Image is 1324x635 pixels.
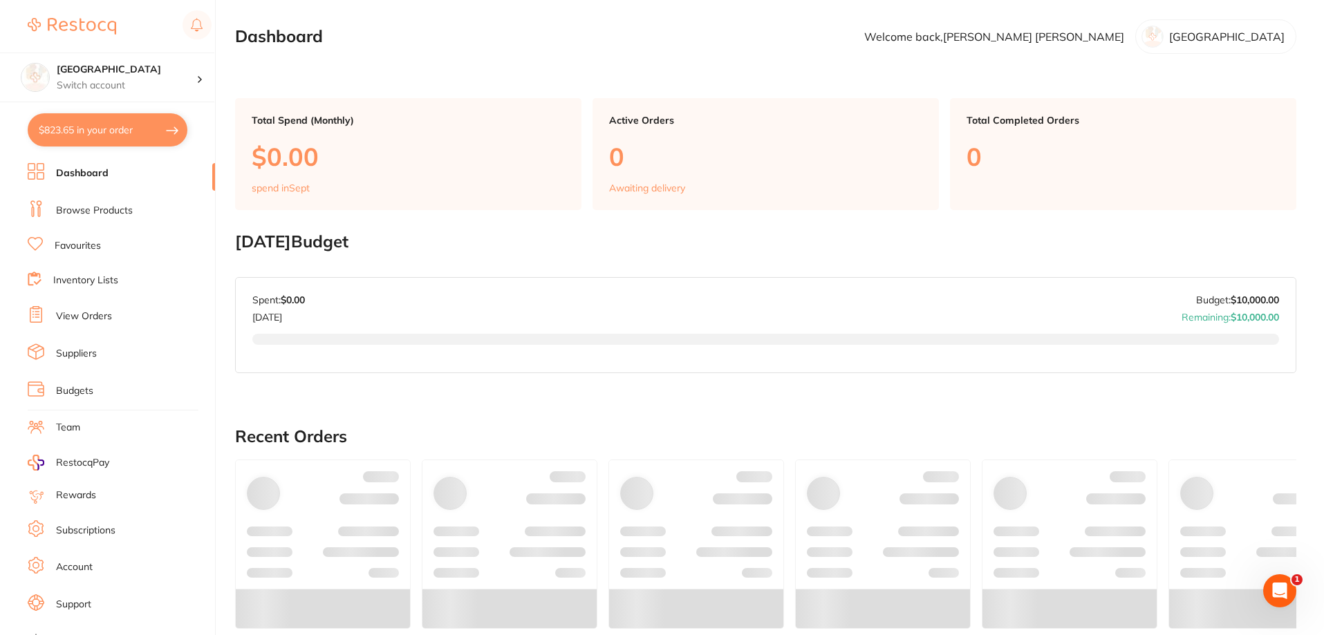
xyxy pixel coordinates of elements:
[967,142,1280,171] p: 0
[235,427,1296,446] h2: Recent Orders
[281,294,305,306] strong: $0.00
[28,113,187,146] button: $823.65 in your order
[235,232,1296,252] h2: [DATE] Budget
[56,347,97,361] a: Suppliers
[56,489,96,502] a: Rewards
[252,294,305,305] p: Spent:
[1169,30,1285,43] p: [GEOGRAPHIC_DATA]
[252,306,305,323] p: [DATE]
[1231,311,1279,323] strong: $10,000.00
[1231,294,1279,306] strong: $10,000.00
[252,182,310,193] p: spend in Sept
[28,18,116,35] img: Restocq Logo
[28,455,109,471] a: RestocqPay
[56,421,80,435] a: Team
[609,142,922,171] p: 0
[1263,574,1296,607] iframe: Intercom live chat
[864,30,1124,43] p: Welcome back, [PERSON_NAME] [PERSON_NAME]
[56,456,109,470] span: RestocqPay
[252,115,565,126] p: Total Spend (Monthly)
[56,524,115,538] a: Subscriptions
[1292,574,1303,585] span: 1
[609,182,685,193] p: Awaiting delivery
[57,79,196,93] p: Switch account
[235,27,323,46] h2: Dashboard
[57,63,196,77] h4: Katoomba Dental Centre
[1196,294,1279,305] p: Budget:
[28,455,44,471] img: RestocqPay
[950,98,1296,210] a: Total Completed Orders0
[55,239,101,253] a: Favourites
[28,10,116,42] a: Restocq Logo
[967,115,1280,126] p: Total Completed Orders
[609,115,922,126] p: Active Orders
[235,98,581,210] a: Total Spend (Monthly)$0.00spend inSept
[56,167,109,180] a: Dashboard
[252,142,565,171] p: $0.00
[56,204,133,218] a: Browse Products
[56,310,112,323] a: View Orders
[593,98,939,210] a: Active Orders0Awaiting delivery
[1182,306,1279,323] p: Remaining:
[56,560,93,574] a: Account
[56,598,91,612] a: Support
[21,64,49,91] img: Katoomba Dental Centre
[56,384,93,398] a: Budgets
[53,274,118,287] a: Inventory Lists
